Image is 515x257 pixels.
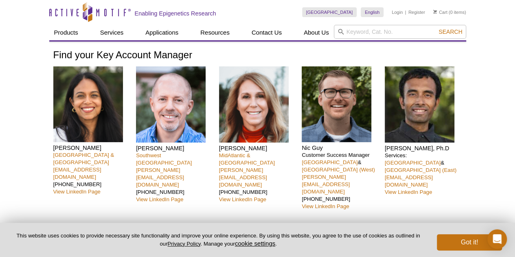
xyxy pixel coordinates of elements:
[302,159,357,165] a: [GEOGRAPHIC_DATA]
[219,196,266,202] a: View LinkedIn Page
[219,152,296,203] p: [PHONE_NUMBER]
[53,189,101,195] a: View LinkedIn Page
[438,29,462,35] span: Search
[302,152,379,210] p: Customer Success Manager & [PHONE_NUMBER]
[433,7,466,17] li: (0 items)
[136,167,184,188] a: [PERSON_NAME][EMAIL_ADDRESS][DOMAIN_NAME]
[136,152,192,166] a: Southwest [GEOGRAPHIC_DATA]
[247,25,287,40] a: Contact Us
[334,25,466,39] input: Keyword, Cat. No.
[136,66,206,143] img: Seth Rubin headshot
[385,167,456,173] a: [GEOGRAPHIC_DATA] (East)
[392,9,403,15] a: Login
[433,9,447,15] a: Cart
[53,167,101,180] a: [EMAIL_ADDRESS][DOMAIN_NAME]
[436,28,465,35] button: Search
[136,145,213,152] h4: [PERSON_NAME]
[219,152,275,166] a: MidAtlantic & [GEOGRAPHIC_DATA]
[195,25,234,40] a: Resources
[136,152,213,203] p: [PHONE_NUMBER]
[302,144,379,152] h4: Nic Guy
[140,25,183,40] a: Applications
[361,7,384,17] a: English
[385,189,432,195] a: View LinkedIn Page
[136,196,183,202] a: View LinkedIn Page
[385,145,462,152] h4: [PERSON_NAME], Ph.D
[53,50,462,62] h1: Find your Key Account Manager
[302,174,350,195] a: [PERSON_NAME][EMAIL_ADDRESS][DOMAIN_NAME]
[385,152,462,196] p: Services: &
[219,66,289,143] img: Patrisha Femia headshot
[53,152,130,195] p: [PHONE_NUMBER]
[302,167,375,173] a: [GEOGRAPHIC_DATA] (West)
[53,66,123,143] img: Nivanka Paranavitana headshot
[53,152,114,165] a: [GEOGRAPHIC_DATA] & [GEOGRAPHIC_DATA]
[437,234,502,250] button: Got it!
[302,66,371,143] img: Nic Guy headshot
[408,9,425,15] a: Register
[302,7,357,17] a: [GEOGRAPHIC_DATA]
[13,232,423,248] p: This website uses cookies to provide necessary site functionality and improve your online experie...
[487,229,507,249] div: Open Intercom Messenger
[49,25,83,40] a: Products
[405,7,406,17] li: |
[302,203,349,209] a: View LinkedIn Page
[95,25,129,40] a: Services
[385,160,440,166] a: [GEOGRAPHIC_DATA]
[219,167,267,188] a: [PERSON_NAME][EMAIL_ADDRESS][DOMAIN_NAME]
[135,10,216,17] h2: Enabling Epigenetics Research
[385,66,454,143] img: Rwik Sen headshot
[299,25,334,40] a: About Us
[53,144,130,152] h4: [PERSON_NAME]
[433,10,437,14] img: Your Cart
[167,241,200,247] a: Privacy Policy
[385,174,433,188] a: [EMAIL_ADDRESS][DOMAIN_NAME]
[235,240,275,247] button: cookie settings
[219,145,296,152] h4: [PERSON_NAME]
